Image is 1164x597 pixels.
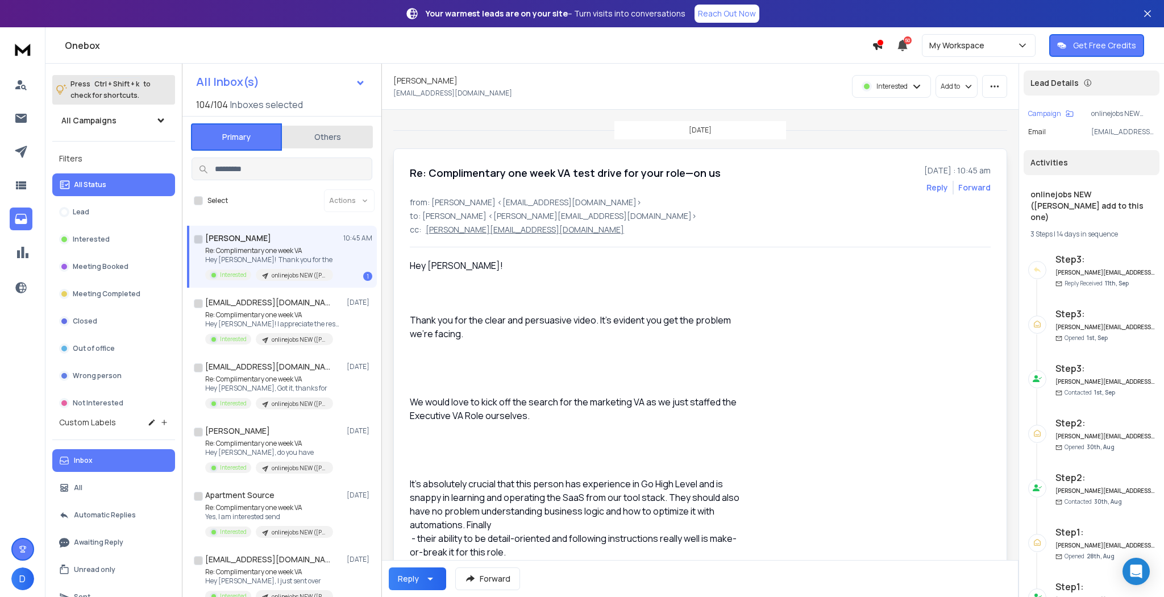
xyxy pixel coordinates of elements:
p: onlinejobs NEW ([PERSON_NAME] add to this one) [272,400,326,408]
p: [DATE] : 10:45 am [924,165,991,176]
p: Campaign [1028,109,1061,118]
button: D [11,567,34,590]
p: Lead Details [1030,77,1079,89]
span: 11th, Sep [1105,279,1129,287]
strong: Your warmest leads are on your site [426,8,568,19]
p: Opened [1065,552,1115,561]
p: Awaiting Reply [74,538,123,547]
p: Opened [1065,334,1108,342]
button: Unread only [52,558,175,581]
button: Not Interested [52,392,175,414]
p: [DATE] [347,362,372,371]
p: Out of office [73,344,115,353]
button: Lead [52,201,175,223]
p: cc: [410,224,421,235]
p: Yes, I am interested send [205,512,333,521]
p: All [74,483,82,492]
span: 3 Steps [1030,229,1053,239]
button: Campaign [1028,109,1074,118]
p: [EMAIL_ADDRESS][DOMAIN_NAME] [1091,127,1155,136]
p: Unread only [74,565,115,574]
h6: [PERSON_NAME][EMAIL_ADDRESS][DOMAIN_NAME] [1055,268,1155,277]
p: [EMAIL_ADDRESS][DOMAIN_NAME] [393,89,512,98]
p: Reach Out Now [698,8,756,19]
h6: Step 3 : [1055,307,1155,321]
p: Opened [1065,443,1115,451]
h6: [PERSON_NAME][EMAIL_ADDRESS][DOMAIN_NAME] [1055,323,1155,331]
button: All Status [52,173,175,196]
h6: Step 1 : [1055,525,1155,539]
p: Meeting Completed [73,289,140,298]
p: onlinejobs NEW ([PERSON_NAME] add to this one) [1091,109,1155,118]
button: Get Free Credits [1049,34,1144,57]
p: onlinejobs NEW ([PERSON_NAME] add to this one) [272,464,326,472]
button: Meeting Completed [52,283,175,305]
h3: Custom Labels [59,417,116,428]
h6: [PERSON_NAME][EMAIL_ADDRESS][DOMAIN_NAME] [1055,487,1155,495]
p: onlinejobs NEW ([PERSON_NAME] add to this one) [272,528,326,537]
p: Automatic Replies [74,511,136,520]
p: to: [PERSON_NAME] <[PERSON_NAME][EMAIL_ADDRESS][DOMAIN_NAME]> [410,210,991,222]
p: Contacted [1065,498,1122,506]
span: Ctrl + Shift + k [93,77,141,90]
p: Wrong person [73,371,122,380]
button: Closed [52,310,175,333]
div: Thank you for the clear and persuasive video. It’s evident you get the problem we’re facing. [410,313,742,341]
h6: [PERSON_NAME][EMAIL_ADDRESS][DOMAIN_NAME] [1055,378,1155,386]
p: Re: Complimentary one week VA [205,246,333,255]
p: Interested [220,271,247,279]
p: Get Free Credits [1073,40,1136,51]
div: Activities [1024,150,1159,175]
button: Others [282,125,373,150]
span: 1st, Sep [1087,334,1108,342]
p: from: [PERSON_NAME] <[EMAIL_ADDRESS][DOMAIN_NAME]> [410,197,991,208]
h6: Step 2 : [1055,471,1155,484]
p: Hey [PERSON_NAME]! Thank you for the [205,255,333,264]
button: Interested [52,228,175,251]
a: Reach Out Now [695,5,759,23]
span: 50 [904,36,912,44]
p: Reply Received [1065,279,1129,288]
p: Press to check for shortcuts. [70,78,151,101]
p: Lead [73,208,89,217]
p: Interested [220,335,247,343]
div: Open Intercom Messenger [1123,558,1150,585]
p: Interested [220,463,247,472]
p: Not Interested [73,399,123,408]
h3: Inboxes selected [230,98,303,111]
div: It’s absolutely crucial that this person has experience in Go High Level and is snappy in learnin... [410,477,742,559]
p: [PERSON_NAME][EMAIL_ADDRESS][DOMAIN_NAME] [426,224,624,235]
h1: Re: Complimentary one week VA test drive for your role—on us [410,165,721,181]
p: Meeting Booked [73,262,128,271]
button: All Campaigns [52,109,175,132]
button: Reply [389,567,446,590]
h1: [PERSON_NAME] [205,425,270,437]
h1: [EMAIL_ADDRESS][DOMAIN_NAME] [205,554,330,565]
p: Re: Complimentary one week VA [205,567,333,577]
button: Meeting Booked [52,255,175,278]
button: All [52,476,175,499]
button: Inbox [52,449,175,472]
p: Re: Complimentary one week VA [205,439,333,448]
p: Hey [PERSON_NAME], Got it, thanks for [205,384,333,393]
button: Forward [455,567,520,590]
p: [DATE] [347,555,372,564]
h1: [EMAIL_ADDRESS][DOMAIN_NAME] [205,297,330,308]
p: Re: Complimentary one week VA [205,310,342,320]
p: Contacted [1065,388,1115,397]
div: | [1030,230,1153,239]
label: Select [207,196,228,205]
p: Hey [PERSON_NAME], I just sent over [205,577,333,586]
p: Closed [73,317,97,326]
button: Automatic Replies [52,504,175,526]
h6: Step 2 : [1055,416,1155,430]
h1: Apartment Source [205,490,275,501]
h3: Filters [52,151,175,167]
p: – Turn visits into conversations [426,8,685,19]
p: onlinejobs NEW ([PERSON_NAME] add to this one) [272,335,326,344]
p: Re: Complimentary one week VA [205,375,333,384]
span: 30th, Aug [1094,498,1122,505]
h6: Step 3 : [1055,252,1155,266]
p: Interested [220,528,247,536]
